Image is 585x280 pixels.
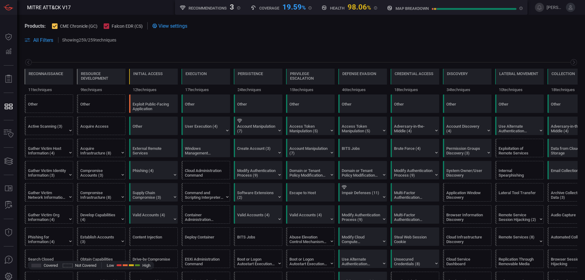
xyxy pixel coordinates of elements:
[129,69,178,94] div: TA0001: Initial Access
[234,139,282,157] div: T1136: Create Account
[1,154,16,169] button: Cards
[495,117,544,135] div: T1550: Use Alternate Authentication Material
[29,71,63,76] div: Reconnaissance
[1,72,16,86] button: Reports
[185,235,223,244] div: Deploy Container
[391,161,439,179] div: T1556: Modify Authentication Process
[77,161,125,179] div: T1586: Compromise Accounts (Not covered)
[129,117,178,135] div: Other
[52,23,97,29] button: CME Chronicle (GC)
[290,71,331,81] div: Privilege Escalation
[1,44,16,59] button: Detections
[446,102,485,111] div: Other
[185,190,223,200] div: Command and Scripting Interpreter (12)
[129,139,178,157] div: T1133: External Remote Services
[181,94,230,113] div: Other
[342,168,380,178] div: Domain or Tenant Policy Modification (2)
[133,257,171,266] div: Drive-by Compromise
[495,227,544,246] div: T1021: Remote Services (Not covered)
[446,213,485,222] div: Browser Information Discovery
[446,190,485,200] div: Application Window Discovery
[289,124,328,133] div: Access Token Manipulation (5)
[289,257,328,266] div: Boot or Logon Autostart Execution (14)
[185,257,223,266] div: ESXi Administration Command
[28,124,66,133] div: Active Scanning (3)
[495,250,544,268] div: T1091: Replication Through Removable Media (Not covered)
[133,190,171,200] div: Supply Chain Compromise (3)
[443,117,491,135] div: T1087: Account Discovery
[237,168,276,178] div: Modify Authentication Process (9)
[25,250,73,268] div: T1597: Search Closed Sources (Not covered)
[234,117,282,135] div: T1098: Account Manipulation
[185,71,207,76] div: Execution
[80,235,119,244] div: Establish Accounts (3)
[25,37,53,43] button: All Filters
[1,225,16,240] button: Threat Intelligence
[28,146,66,155] div: Gather Victim Host Information (4)
[342,190,380,200] div: Impair Defenses (11)
[33,37,53,43] span: All Filters
[133,124,171,133] div: Other
[342,146,380,155] div: BITS Jobs
[395,71,433,76] div: Credential Access
[44,263,58,268] span: Covered
[25,69,73,94] div: TA0043: Reconnaissance (Not covered)
[185,168,223,178] div: Cloud Administration Command
[237,146,276,155] div: Create Account (3)
[342,71,376,76] div: Defense Evasion
[338,85,387,94] div: 46 techniques
[237,257,276,266] div: Boot or Logon Autostart Execution (14)
[230,3,234,10] div: 3
[25,94,73,113] div: Other (Not covered)
[60,24,97,29] span: CME Chronicle (GC)
[394,190,432,200] div: Multi-Factor Authentication Interception
[1,253,16,267] button: Ask Us A Question
[499,124,537,133] div: Use Alternate Authentication Material (4)
[77,205,125,224] div: T1587: Develop Capabilities (Not covered)
[237,124,276,133] div: Account Manipulation (7)
[25,85,73,94] div: 11 techniques
[1,181,16,196] button: Rule Catalog
[391,139,439,157] div: T1110: Brute Force
[234,161,282,179] div: T1556: Modify Authentication Process
[443,183,491,202] div: T1010: Application Window Discovery (Not covered)
[499,146,537,155] div: Exploitation of Remote Services
[129,227,178,246] div: T1659: Content Injection (Not covered)
[81,71,121,81] div: Resource Development
[286,117,335,135] div: T1134: Access Token Manipulation
[338,161,387,179] div: T1484: Domain or Tenant Policy Modification
[547,5,563,10] span: [PERSON_NAME][DOMAIN_NAME]
[181,139,230,157] div: T1047: Windows Management Instrumentation
[129,94,178,113] div: T1190: Exploit Public-Facing Application
[495,69,544,94] div: TA0008: Lateral Movement
[62,38,116,42] p: Showing 259 / 259 techniques
[27,5,71,10] span: MITRE ATT&CK V17
[391,85,439,94] div: 18 techniques
[133,146,171,155] div: External Remote Services
[495,94,544,113] div: Other
[80,257,119,266] div: Obtain Capabilities (7)
[189,6,227,10] h5: Recommendations
[391,69,439,94] div: TA0006: Credential Access
[396,6,429,11] h5: map breakdown
[286,69,335,94] div: TA0004: Privilege Escalation
[338,69,387,94] div: TA0005: Defense Evasion
[495,183,544,202] div: T1570: Lateral Tool Transfer (Not covered)
[499,102,537,111] div: Other
[185,124,223,133] div: User Execution (4)
[234,250,282,268] div: T1547: Boot or Logon Autostart Execution (Not covered)
[185,146,223,155] div: Windows Management Instrumentation
[181,85,230,94] div: 17 techniques
[77,117,125,135] div: T1650: Acquire Access (Not covered)
[367,4,371,11] span: %
[142,263,150,268] span: High
[348,3,371,10] div: 98.06
[1,126,16,141] button: Inventory
[499,190,537,200] div: Lateral Tool Transfer
[25,183,73,202] div: T1590: Gather Victim Network Information (Not covered)
[80,102,119,111] div: Other
[342,213,380,222] div: Modify Authentication Process (9)
[443,227,491,246] div: T1580: Cloud Infrastructure Discovery (Not covered)
[133,168,171,178] div: Phishing (4)
[80,168,119,178] div: Compromise Accounts (3)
